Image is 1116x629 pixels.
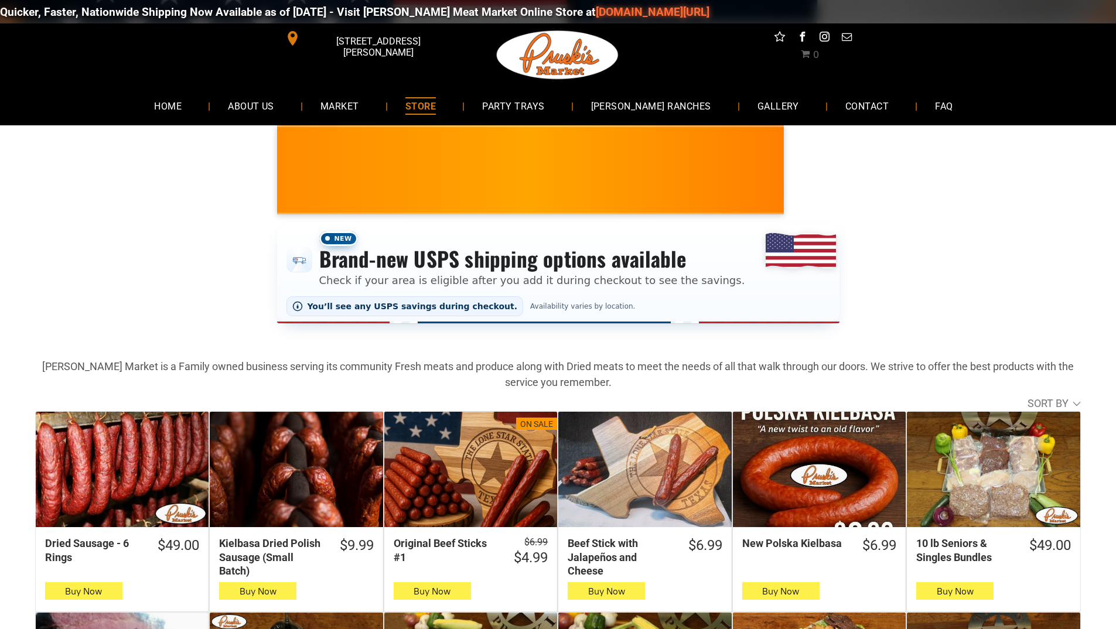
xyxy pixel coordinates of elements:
a: Dried Sausage - 6 Rings [36,412,209,527]
div: Beef Stick with Jalapeños and Cheese [568,536,673,577]
span: Buy Now [762,586,799,597]
div: Dried Sausage - 6 Rings [45,536,142,564]
span: New [319,231,358,246]
span: Buy Now [414,586,451,597]
a: $6.99Beef Stick with Jalapeños and Cheese [558,536,731,577]
div: 10 lb Seniors & Singles Bundles [916,536,1013,564]
a: HOME [136,90,199,121]
span: [PERSON_NAME] MARKET [749,178,980,197]
div: Kielbasa Dried Polish Sausage (Small Batch) [219,536,324,577]
div: $6.99 [862,536,896,555]
a: [STREET_ADDRESS][PERSON_NAME] [277,29,456,47]
span: Buy Now [240,586,277,597]
div: $6.99 [688,536,722,555]
a: Beef Stick with Jalapeños and Cheese [558,412,731,527]
div: Original Beef Sticks #1 [394,536,499,564]
span: Buy Now [937,586,974,597]
div: $9.99 [340,536,374,555]
a: $6.99New Polska Kielbasa [733,536,906,555]
a: 10 lb Seniors &amp; Singles Bundles [907,412,1080,527]
a: Kielbasa Dried Polish Sausage (Small Batch) [210,412,383,527]
a: GALLERY [740,90,817,121]
div: On Sale [520,419,553,430]
span: [STREET_ADDRESS][PERSON_NAME] [302,30,453,64]
button: Buy Now [219,582,296,600]
div: New Polska Kielbasa [742,536,847,550]
a: facebook [794,29,810,47]
a: PARTY TRAYS [465,90,562,121]
a: email [839,29,854,47]
a: CONTACT [828,90,906,121]
a: ABOUT US [210,90,292,121]
span: Buy Now [65,586,102,597]
a: STORE [388,90,453,121]
span: Availability varies by location. [528,302,637,310]
a: $6.99 $4.99Original Beef Sticks #1 [384,536,557,567]
a: [PERSON_NAME] RANCHES [574,90,729,121]
div: $4.99 [514,549,548,567]
button: Buy Now [742,582,820,600]
a: New Polska Kielbasa [733,412,906,527]
button: Buy Now [45,582,122,600]
span: Buy Now [588,586,625,597]
span: 0 [813,49,819,60]
div: $49.00 [1029,536,1071,555]
a: $9.99Kielbasa Dried Polish Sausage (Small Batch) [210,536,383,577]
button: Buy Now [394,582,471,600]
p: Check if your area is eligible after you add it during checkout to see the savings. [319,272,745,288]
s: $6.99 [524,536,548,548]
button: Buy Now [568,582,645,600]
a: [DOMAIN_NAME][URL] [571,5,684,19]
button: Buy Now [916,582,994,600]
span: You’ll see any USPS savings during checkout. [308,302,518,311]
div: Shipping options announcement [277,224,839,323]
a: On SaleOriginal Beef Sticks #1 [384,412,557,527]
img: Pruski-s+Market+HQ+Logo2-1920w.png [494,23,621,87]
h3: Brand-new USPS shipping options available [319,246,745,272]
strong: [PERSON_NAME] Market is a Family owned business serving its community Fresh meats and produce alo... [42,360,1074,388]
a: $49.00Dried Sausage - 6 Rings [36,536,209,564]
a: instagram [817,29,832,47]
a: MARKET [303,90,377,121]
a: $49.0010 lb Seniors & Singles Bundles [907,536,1080,564]
a: Social network [772,29,787,47]
div: $49.00 [158,536,199,555]
a: FAQ [917,90,970,121]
